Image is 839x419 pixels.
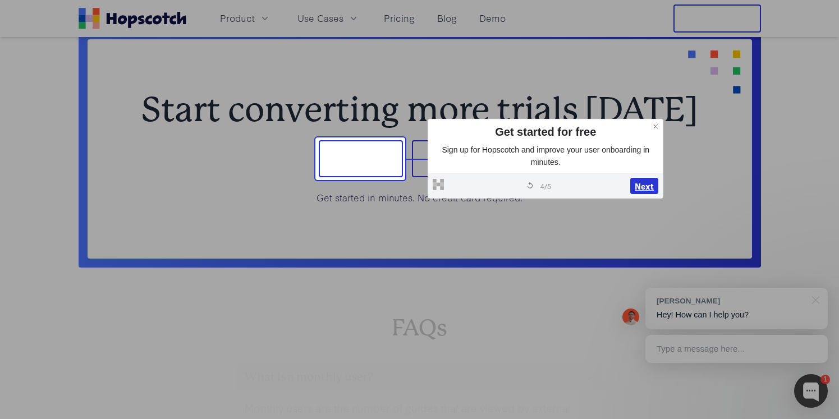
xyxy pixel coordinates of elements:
[79,8,186,29] a: Home
[213,9,277,27] button: Product
[657,296,805,306] div: [PERSON_NAME]
[645,335,828,363] div: Type a message here...
[297,11,343,25] span: Use Cases
[412,140,521,177] button: Book a demo
[433,144,658,168] p: Sign up for Hopscotch and improve your user onboarding in minutes.
[630,178,658,195] button: Next
[379,9,419,27] a: Pricing
[820,375,830,384] div: 1
[291,9,366,27] button: Use Cases
[540,181,551,191] span: 4 / 5
[433,9,461,27] a: Blog
[123,191,716,205] p: Get started in minutes. No credit card required.
[88,315,752,342] h2: FAQs
[657,309,817,321] p: Hey! How can I help you?
[319,140,403,177] button: Sign up
[236,364,604,391] button: What is a monthly user?
[475,9,510,27] a: Demo
[220,11,255,25] span: Product
[123,93,716,127] h2: Start converting more trials [DATE]
[622,309,639,325] img: Mark Spera
[433,124,658,140] div: Get started for free
[673,4,761,33] button: Free Trial
[245,369,373,386] h3: What is a monthly user?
